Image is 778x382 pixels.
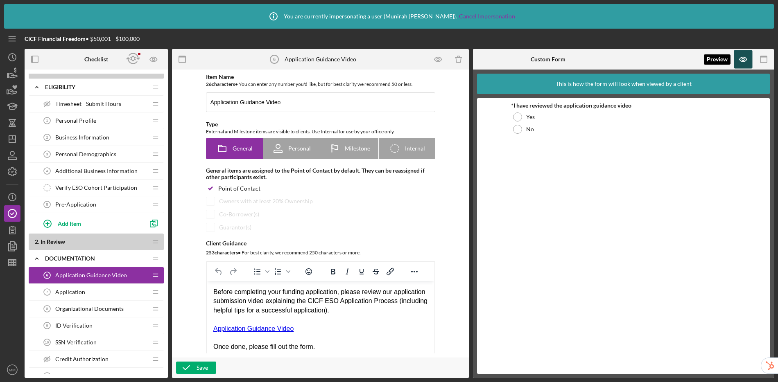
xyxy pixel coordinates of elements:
span: Personal Demographics [55,151,116,157]
tspan: 3 [46,152,48,156]
span: Application [55,289,85,295]
span: In Review [41,238,65,245]
div: External and Milestone items are visible to clients. Use Internal for use by your office only. [206,128,435,136]
button: Bold [326,266,340,277]
span: Organizational Documents [55,306,124,312]
span: Verify ESO Cohort Participation [55,184,137,191]
div: Application Guidance Video [285,56,356,63]
button: Undo [212,266,226,277]
span: 2 . [35,238,39,245]
span: Additional Business Information [55,168,138,174]
tspan: 9 [46,324,48,328]
button: MM [4,362,20,378]
button: Save [176,362,216,374]
div: Add Item [58,216,81,231]
span: Pre-Application [55,201,96,208]
span: Application Guidance Video [55,272,127,279]
div: Eligibility [45,84,147,90]
tspan: 6 [46,273,48,277]
tspan: 7 [46,290,48,294]
div: • $50,001 - $100,000 [25,36,140,42]
tspan: 2 [46,135,48,139]
span: Timesheet - Submit Hours [55,101,121,107]
tspan: 6 [273,57,276,62]
div: Owners with at least 20% Ownership [219,198,313,204]
tspan: 8 [46,307,48,311]
a: Cancel Impersonation [459,13,515,20]
div: Client Guidance [206,240,435,247]
div: Point of Contact [218,185,260,192]
button: Preview as [145,50,163,69]
span: 1 . [35,67,39,74]
text: MM [9,368,16,372]
div: Bullet list [250,266,271,277]
span: Open [41,67,54,74]
div: Guarantor(s) [219,224,251,231]
tspan: 4 [46,169,48,173]
tspan: 1 [46,119,48,123]
div: Numbered list [271,266,292,277]
button: Italic [340,266,354,277]
span: Internal [405,145,425,152]
div: You can enter any number you'd like, but for best clarity we recommend 50 or less. [206,80,435,88]
span: ID Verification [55,322,93,329]
label: Yes [526,114,535,120]
button: Strikethrough [369,266,383,277]
button: Insert/edit link [383,266,397,277]
tspan: 5 [46,202,48,207]
span: SSN Verification [55,339,97,346]
label: No [526,126,534,133]
button: Add Item [37,215,143,231]
span: Personal Profile [55,117,96,124]
button: Redo [226,266,240,277]
div: *I have reviewed the application guidance video [511,102,736,109]
button: Emojis [302,266,316,277]
b: 26 character s • [206,81,238,87]
b: CICF Financial Freedom [25,35,86,42]
button: Underline [355,266,369,277]
span: Credit Authorization [55,356,109,362]
tspan: 10 [45,340,49,344]
b: Custom Form [531,56,565,63]
iframe: Rich Text Area [207,281,434,373]
div: Type [206,121,435,128]
b: Checklist [84,56,108,63]
div: Co-Borrower(s) [219,211,259,218]
b: 253 character s • [206,249,241,256]
div: Save [197,362,208,374]
span: General [233,145,253,152]
div: General items are assigned to the Point of Contact by default. They can be reassigned if other pa... [206,167,435,180]
span: Milestone [345,145,370,152]
div: Documentation [45,255,147,262]
button: Reveal or hide additional toolbar items [407,266,421,277]
span: Business Assets [55,373,95,379]
span: Personal [288,145,311,152]
div: For best clarity, we recommend 250 characters or more. [206,249,435,257]
div: You are currently impersonating a user ( Munirah [PERSON_NAME] ). [263,6,515,27]
div: Item Name [206,74,435,80]
div: This is how the form will look when viewed by a client [556,74,692,94]
span: Business Information [55,134,109,141]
